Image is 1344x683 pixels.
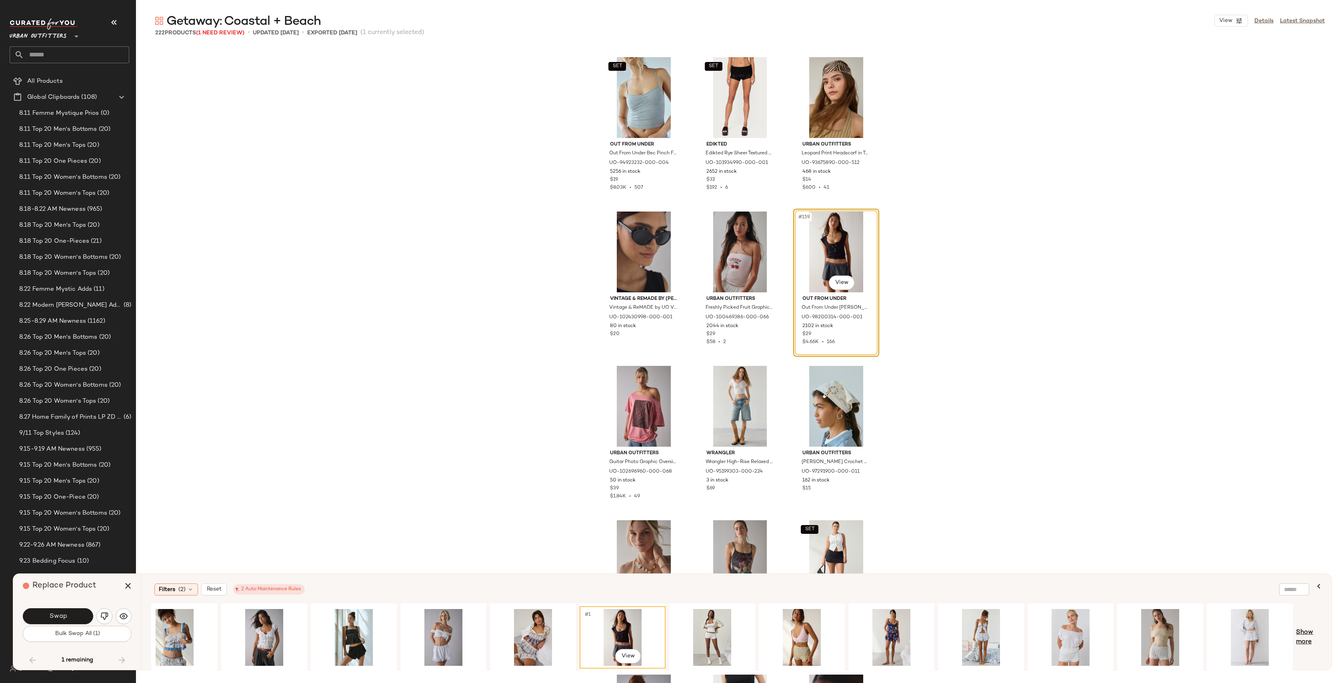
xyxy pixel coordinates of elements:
span: View [621,653,634,659]
span: $29 [706,331,715,338]
p: Exported [DATE] [307,29,357,37]
a: Details [1254,17,1274,25]
span: • [248,28,250,38]
img: 100469386_066_b [700,212,780,292]
span: 9.22-9.26 AM Newness [19,541,84,550]
span: • [626,494,634,499]
img: 96094339_010_b [224,609,304,666]
span: $69 [706,485,715,492]
span: 468 in stock [802,168,831,176]
span: (20) [96,269,110,278]
span: 49 [634,494,640,499]
span: $192 [706,185,717,190]
span: (20) [86,477,99,486]
span: Global Clipboards [27,93,80,102]
span: (20) [98,333,111,342]
span: (20) [86,141,99,150]
span: $20 [610,331,620,338]
span: 2652 in stock [706,168,737,176]
button: SET [801,525,818,534]
span: 50 in stock [610,477,636,484]
span: • [626,185,634,190]
span: View [834,280,848,286]
span: (0) [99,109,109,118]
button: SET [705,62,722,71]
span: 9.15 Top 20 One-Piece [19,493,86,502]
span: 3 in stock [706,477,728,484]
span: 8.11 Top 20 Men's Tops [19,141,86,150]
span: Filters [159,585,175,594]
span: (20) [107,173,121,182]
span: • [816,185,824,190]
span: 9/11 Top Styles [19,429,64,438]
span: Swap [49,613,67,620]
img: svg%3e [100,612,108,620]
button: View [1214,15,1248,27]
span: SET [612,64,622,69]
span: UO-100469386-000-066 [706,314,769,321]
span: 2044 in stock [706,323,738,330]
img: 102043015_000_b [493,609,573,666]
span: Vintage & ReMADE by UO Vintage By UO Bubble Cat Eye Sunglasses in Black, Women's at Urban Outfitters [609,304,677,312]
span: All Products [27,77,63,86]
p: updated [DATE] [253,29,299,37]
span: $600 [802,185,816,190]
span: Vintage & ReMADE by [PERSON_NAME] [610,296,678,303]
span: 8.11 Top 20 Men's Bottoms [19,125,97,134]
span: 1 remaining [62,657,93,664]
span: 8.26 Top 20 Men's Bottoms [19,333,98,342]
img: svg%3e [120,612,128,620]
span: 507 [634,185,643,190]
span: $58 [706,340,715,345]
span: (20) [108,253,121,262]
span: Urban Outfitters [706,296,774,303]
span: 9.15 Top 20 Women's Bottoms [19,509,107,518]
button: Reset [201,583,227,595]
span: $32 [706,176,715,184]
span: 41 [824,185,829,190]
div: Products [155,29,244,37]
span: (20) [97,125,111,134]
span: [PERSON_NAME] Crochet Headscarf in Ivory, Women's at Urban Outfitters [802,459,869,466]
span: (1162) [86,317,105,326]
span: Wrangler [706,450,774,457]
span: Freshly Picked Fruit Graphic Cropped Tube Top in Cherry, Women's at Urban Outfitters [706,304,773,312]
span: Urban Outfitters [610,450,678,457]
span: (21) [89,237,102,246]
span: 8.27 Home Family of Prints LP ZD Adds [19,413,122,422]
span: (20) [87,157,101,166]
span: 8.26 Top 20 Women's Bottoms [19,381,108,390]
img: 93675890_512_b [796,57,876,138]
span: (20) [88,365,101,374]
span: (8) [122,301,131,310]
span: (20) [86,221,100,230]
span: (20) [97,461,111,470]
span: Getaway: Coastal + Beach [166,14,321,30]
span: (1 Need Review) [196,30,244,36]
img: 96466149_010_b [1030,609,1111,666]
span: (124) [64,429,80,438]
img: 102150208_041_b [851,609,932,666]
span: $19 [610,176,618,184]
span: (10) [76,557,89,566]
img: 97291900_011_b [796,366,876,447]
span: 162 in stock [802,477,830,484]
span: Urban Outfitters [802,450,870,457]
span: 8.18 Top 20 Women's Tops [19,269,96,278]
img: 102361664_008_b [1120,609,1200,666]
span: 9.23 Bedding Focus [19,557,76,566]
span: Urban Outfitters [10,27,67,42]
span: (6) [122,413,131,422]
span: 5256 in stock [610,168,640,176]
img: 95199303_224_b [700,366,780,447]
span: (20) [86,349,100,358]
span: Edikted [706,141,774,148]
span: $15 [802,485,811,492]
a: Latest Snapshot [1280,17,1325,25]
span: • [717,185,725,190]
span: Guitar Photo Graphic Oversized Off-The-Shoulder Tee in Blush, Women's at Urban Outfitters [609,459,677,466]
span: (11) [92,285,104,294]
span: 8.11 Top 20 Women's Bottoms [19,173,107,182]
span: (867) [84,541,101,550]
span: • [715,340,723,345]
